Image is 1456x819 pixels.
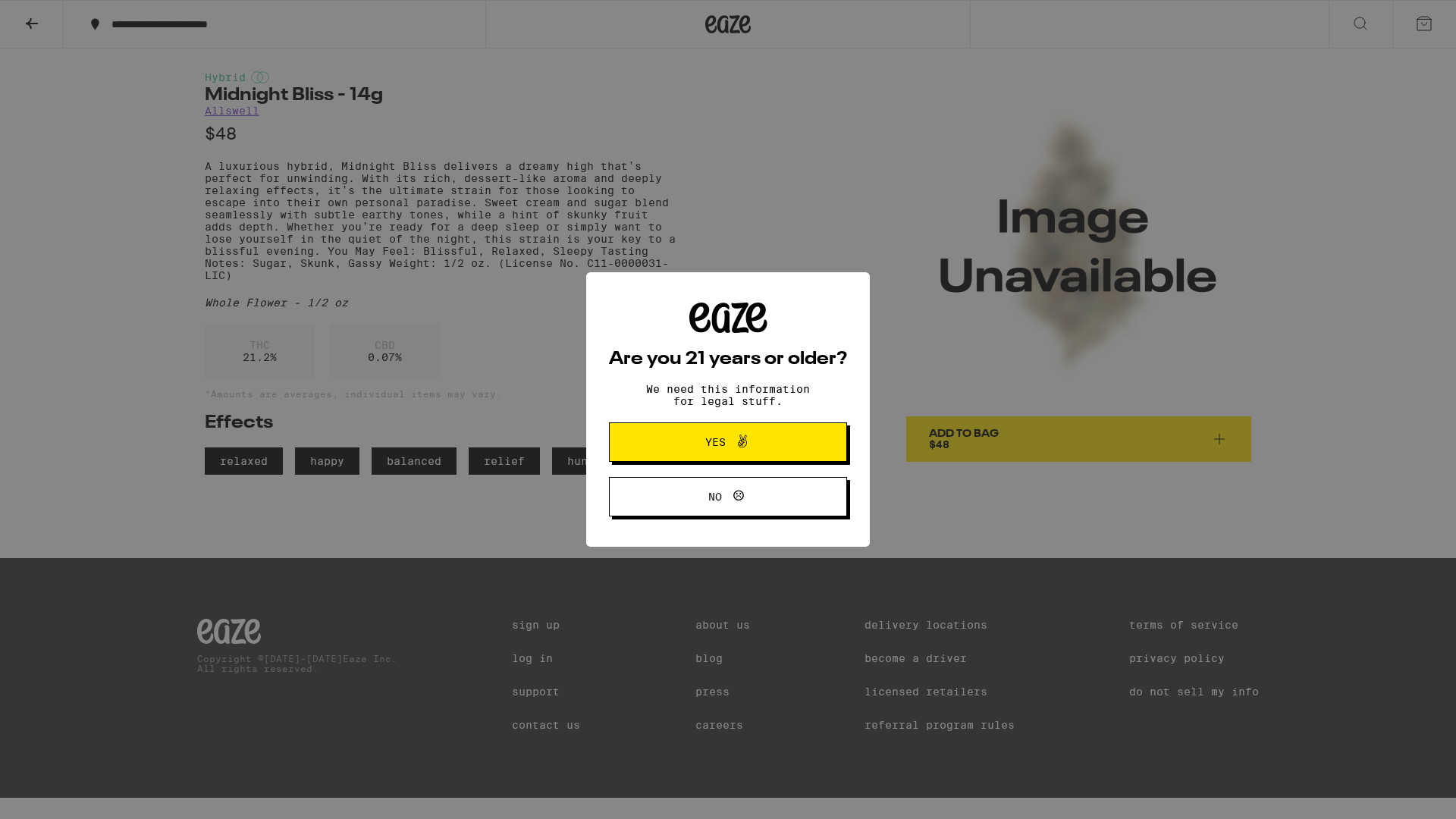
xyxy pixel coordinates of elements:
button: No [609,477,847,516]
button: Yes [609,422,847,462]
span: No [708,491,722,502]
span: Yes [705,437,726,447]
h2: Are you 21 years or older? [609,350,847,369]
p: We need this information for legal stuff. [633,383,823,407]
